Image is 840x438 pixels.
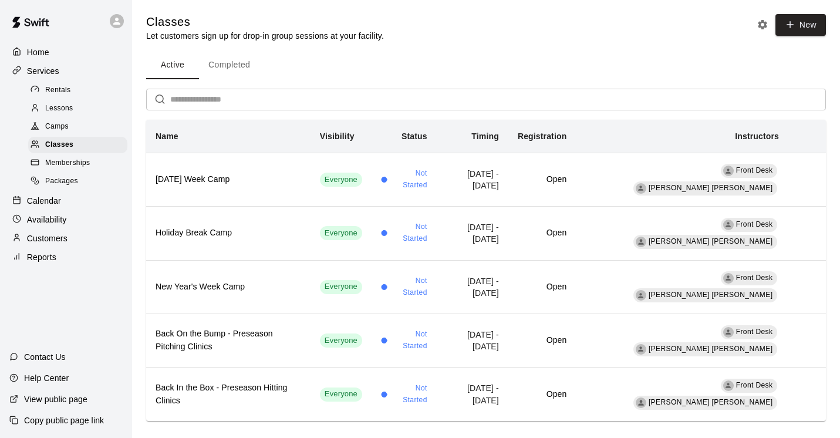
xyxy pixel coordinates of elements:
[518,281,566,294] h6: Open
[9,248,123,266] a: Reports
[28,173,127,190] div: Packages
[723,327,734,338] div: Front Desk
[156,227,301,240] h6: Holiday Break Camp
[723,220,734,230] div: Front Desk
[9,43,123,61] a: Home
[636,183,646,194] div: Billy Jack Ryan
[156,132,178,141] b: Name
[146,14,384,30] h5: Classes
[45,176,78,187] span: Packages
[146,51,199,79] button: Active
[156,173,301,186] h6: [DATE] Week Camp
[437,314,508,367] td: [DATE] - [DATE]
[775,14,826,36] button: New
[649,237,773,245] span: [PERSON_NAME] [PERSON_NAME]
[28,99,132,117] a: Lessons
[45,157,90,169] span: Memberships
[392,329,427,352] span: Not Started
[320,173,362,187] div: This service is visible to all of your customers
[320,388,362,402] div: This service is visible to all of your customers
[402,132,427,141] b: Status
[723,273,734,284] div: Front Desk
[437,260,508,314] td: [DATE] - [DATE]
[649,345,773,353] span: [PERSON_NAME] [PERSON_NAME]
[723,166,734,176] div: Front Desk
[199,51,259,79] button: Completed
[518,132,566,141] b: Registration
[636,344,646,355] div: Billy Jack Ryan
[437,153,508,206] td: [DATE] - [DATE]
[28,154,132,173] a: Memberships
[320,389,362,400] span: Everyone
[518,334,566,347] h6: Open
[471,132,499,141] b: Timing
[392,168,427,191] span: Not Started
[27,195,61,207] p: Calendar
[24,415,104,426] p: Copy public page link
[28,173,132,191] a: Packages
[392,383,427,406] span: Not Started
[320,333,362,348] div: This service is visible to all of your customers
[636,237,646,247] div: Billy Jack Ryan
[27,233,68,244] p: Customers
[320,335,362,346] span: Everyone
[320,281,362,292] span: Everyone
[736,328,773,336] span: Front Desk
[392,221,427,245] span: Not Started
[28,81,132,99] a: Rentals
[636,397,646,408] div: Billy Jack Ryan
[156,281,301,294] h6: New Year's Week Camp
[320,174,362,186] span: Everyone
[518,173,566,186] h6: Open
[736,274,773,282] span: Front Desk
[9,62,123,80] a: Services
[24,372,69,384] p: Help Center
[736,220,773,228] span: Front Desk
[27,65,59,77] p: Services
[9,211,123,228] a: Availability
[754,16,771,33] button: Classes settings
[320,226,362,240] div: This service is visible to all of your customers
[518,388,566,401] h6: Open
[28,82,127,99] div: Rentals
[636,290,646,301] div: Billy Jack Ryan
[45,139,73,151] span: Classes
[28,137,127,153] div: Classes
[649,291,773,299] span: [PERSON_NAME] [PERSON_NAME]
[45,121,69,133] span: Camps
[28,155,127,171] div: Memberships
[156,382,301,407] h6: Back In the Box - Preseason Hitting Clinics
[9,192,123,210] a: Calendar
[27,251,56,263] p: Reports
[320,280,362,294] div: This service is visible to all of your customers
[649,184,773,192] span: [PERSON_NAME] [PERSON_NAME]
[736,381,773,389] span: Front Desk
[28,136,132,154] a: Classes
[24,351,66,363] p: Contact Us
[28,100,127,117] div: Lessons
[146,30,384,42] p: Let customers sign up for drop-in group sessions at your facility.
[45,103,73,114] span: Lessons
[518,227,566,240] h6: Open
[24,393,87,405] p: View public page
[28,118,132,136] a: Camps
[146,120,826,421] table: simple table
[736,166,773,174] span: Front Desk
[723,380,734,391] div: Front Desk
[9,230,123,247] a: Customers
[27,214,67,225] p: Availability
[156,328,301,353] h6: Back On the Bump - Preseason Pitching Clinics
[437,368,508,421] td: [DATE] - [DATE]
[392,275,427,299] span: Not Started
[735,132,779,141] b: Instructors
[320,132,355,141] b: Visibility
[28,119,127,135] div: Camps
[45,85,71,96] span: Rentals
[437,207,508,260] td: [DATE] - [DATE]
